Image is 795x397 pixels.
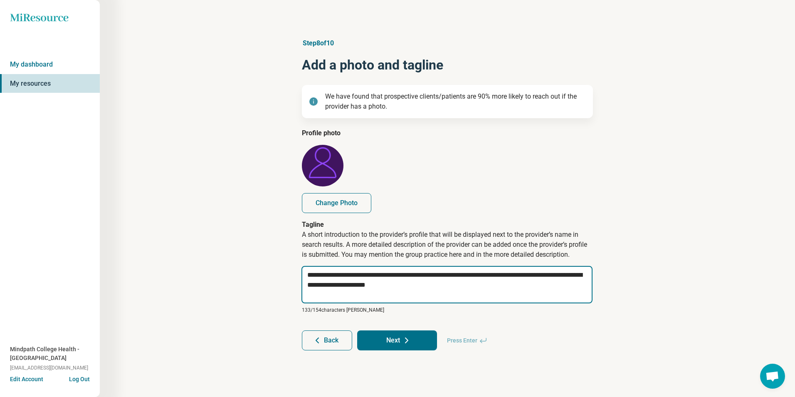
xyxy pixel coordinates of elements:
[10,364,88,372] span: [EMAIL_ADDRESS][DOMAIN_NAME]
[302,230,593,266] p: A short introduction to the provider’s profile that will be displayed next to the provider’s name...
[10,345,100,362] span: Mindpath College Health - [GEOGRAPHIC_DATA]
[302,306,593,314] p: 133/ 154 characters [PERSON_NAME]
[325,92,586,112] p: We have found that prospective clients/patients are 90% more likely to reach out if the provider ...
[69,375,90,382] button: Log Out
[357,330,437,350] button: Next
[302,330,352,350] button: Back
[302,145,343,186] img: avatar image
[10,375,43,384] button: Edit Account
[302,55,593,75] h1: Add a photo and tagline
[302,193,371,213] button: Change Photo
[760,364,785,389] div: Open chat
[302,220,593,230] p: Tagline
[324,337,338,344] span: Back
[442,330,492,350] span: Press Enter
[302,38,593,48] p: Step 8 of 10
[302,128,593,138] legend: Profile photo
